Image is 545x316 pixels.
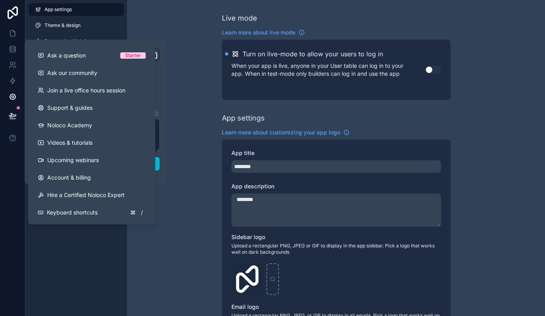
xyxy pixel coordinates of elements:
[47,209,98,216] span: Keyboard shortcuts
[47,69,97,77] span: Ask our community
[47,52,86,59] span: Ask a question
[31,169,152,186] a: Account & billing
[222,13,257,24] div: Live mode
[222,29,295,36] span: Learn more about live mode
[47,156,99,164] span: Upcoming webinars
[31,134,152,151] a: Videos & tutorials
[29,3,124,16] a: App settings
[29,19,124,32] a: Theme & design
[44,22,81,29] span: Theme & design
[231,303,259,310] span: Email logo
[231,62,425,78] p: When your app is live, anyone in your User table can log in to your app. When in test-mode only b...
[31,99,152,117] a: Support & guides
[47,191,125,199] span: Hire a Certified Noloco Expert
[44,6,72,13] span: App settings
[31,47,152,64] button: Ask a questionStarter
[47,139,92,147] span: Videos & tutorials
[47,86,125,94] span: Join a live office hours session
[231,149,254,156] span: App title
[31,186,152,204] button: Hire a Certified Noloco Expert
[139,209,145,216] span: /
[231,243,441,255] span: Upload a rectangular PNG, JPEG or GIF to display in the app sidebar. Pick a logo that works well ...
[29,35,124,48] a: Progressive Web App
[44,38,92,44] span: Progressive Web App
[222,29,305,36] a: Learn more about live mode
[222,113,265,124] div: App settings
[243,49,383,59] h2: Turn on live-mode to allow your users to log in
[31,64,152,82] a: Ask our community
[231,234,265,240] span: Sidebar logo
[31,204,152,221] button: Keyboard shortcuts/
[31,117,152,134] a: Noloco Academy
[231,183,274,190] span: App description
[222,128,340,136] span: Learn more about customizing your app logo
[47,174,91,182] span: Account & billing
[47,104,92,112] span: Support & guides
[222,128,350,136] a: Learn more about customizing your app logo
[47,121,92,129] span: Noloco Academy
[31,151,152,169] a: Upcoming webinars
[125,52,141,59] div: Starter
[31,82,152,99] a: Join a live office hours session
